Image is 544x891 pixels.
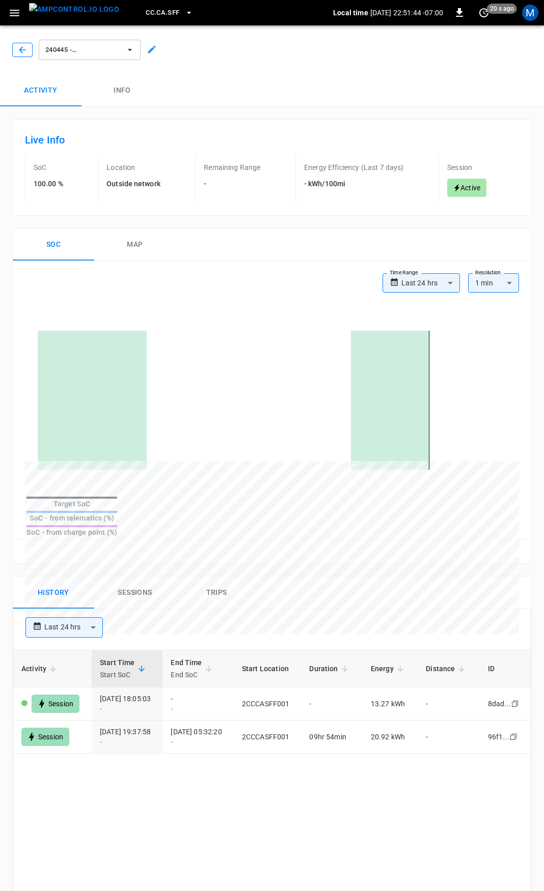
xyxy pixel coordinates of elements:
button: Trips [176,577,257,609]
div: Session [21,728,69,746]
button: 240445 - [PERSON_NAME] [39,40,141,60]
div: 8dad... [488,699,511,709]
label: Time Range [390,269,418,277]
div: Start Time [100,656,135,681]
th: ID [480,650,531,687]
div: Last 24 hrs [44,618,103,637]
div: copy [510,698,521,709]
div: 96f1... [488,732,509,742]
button: CC.CA.SFF [142,3,197,23]
div: End Time [171,656,202,681]
p: Remaining Range [204,162,260,173]
p: Local time [333,8,368,18]
button: set refresh interval [476,5,492,21]
span: Duration [309,663,351,675]
p: Session [447,162,472,173]
button: map [94,228,176,261]
p: [DATE] 22:51:44 -07:00 [370,8,443,18]
button: Soc [13,228,94,261]
h6: Outside network [106,179,160,190]
div: profile-icon [522,5,538,21]
p: SoC [34,162,46,173]
span: Distance [426,663,468,675]
p: Start SoC [100,669,135,681]
p: End SoC [171,669,202,681]
button: History [13,577,94,609]
div: 1 min [468,273,519,293]
span: End TimeEnd SoC [171,656,215,681]
p: Location [106,162,135,173]
button: Sessions [94,577,176,609]
h6: - [204,179,260,190]
span: 240445 - [PERSON_NAME] [45,44,121,56]
span: Activity [21,663,60,675]
span: CC.CA.SFF [146,7,179,19]
p: Active [460,183,480,193]
button: Info [81,74,163,107]
h6: 100.00 % [34,179,63,190]
img: ampcontrol.io logo [29,3,119,16]
th: Start Location [234,650,301,687]
span: Energy [371,663,407,675]
div: Last 24 hrs [401,273,460,293]
h6: Live Info [25,132,519,148]
p: Energy Efficiency (Last 7 days) [304,162,404,173]
h6: - kWh/100mi [304,179,404,190]
span: Start TimeStart SoC [100,656,148,681]
div: copy [509,731,519,742]
span: 20 s ago [487,4,517,14]
label: Resolution [475,269,501,277]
